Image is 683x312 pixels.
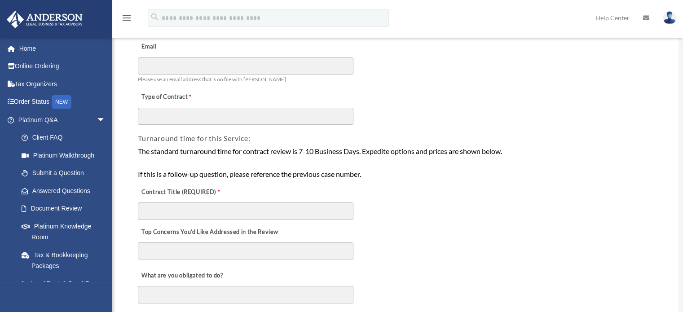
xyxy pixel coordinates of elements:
[121,16,132,23] a: menu
[6,111,119,129] a: Platinum Q&Aarrow_drop_down
[13,129,119,147] a: Client FAQ
[4,11,85,28] img: Anderson Advisors Platinum Portal
[13,164,119,182] a: Submit a Question
[13,217,119,246] a: Platinum Knowledge Room
[97,111,115,129] span: arrow_drop_down
[138,134,250,142] span: Turnaround time for this Service:
[138,41,228,53] label: Email
[6,40,119,57] a: Home
[13,200,115,218] a: Document Review
[13,182,119,200] a: Answered Questions
[13,246,119,275] a: Tax & Bookkeeping Packages
[150,12,160,22] i: search
[138,269,228,282] label: What are you obligated to do?
[6,75,119,93] a: Tax Organizers
[138,145,655,180] div: The standard turnaround time for contract review is 7-10 Business Days. Expedite options and pric...
[138,76,286,83] span: Please use an email address that is on file with [PERSON_NAME]
[121,13,132,23] i: menu
[6,93,119,111] a: Order StatusNEW
[6,57,119,75] a: Online Ordering
[138,91,228,104] label: Type of Contract
[138,186,228,198] label: Contract Title (REQUIRED)
[52,95,71,109] div: NEW
[13,146,119,164] a: Platinum Walkthrough
[13,275,119,293] a: Land Trust & Deed Forum
[138,226,281,238] label: Top Concerns You’d Like Addressed in the Review
[663,11,676,24] img: User Pic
